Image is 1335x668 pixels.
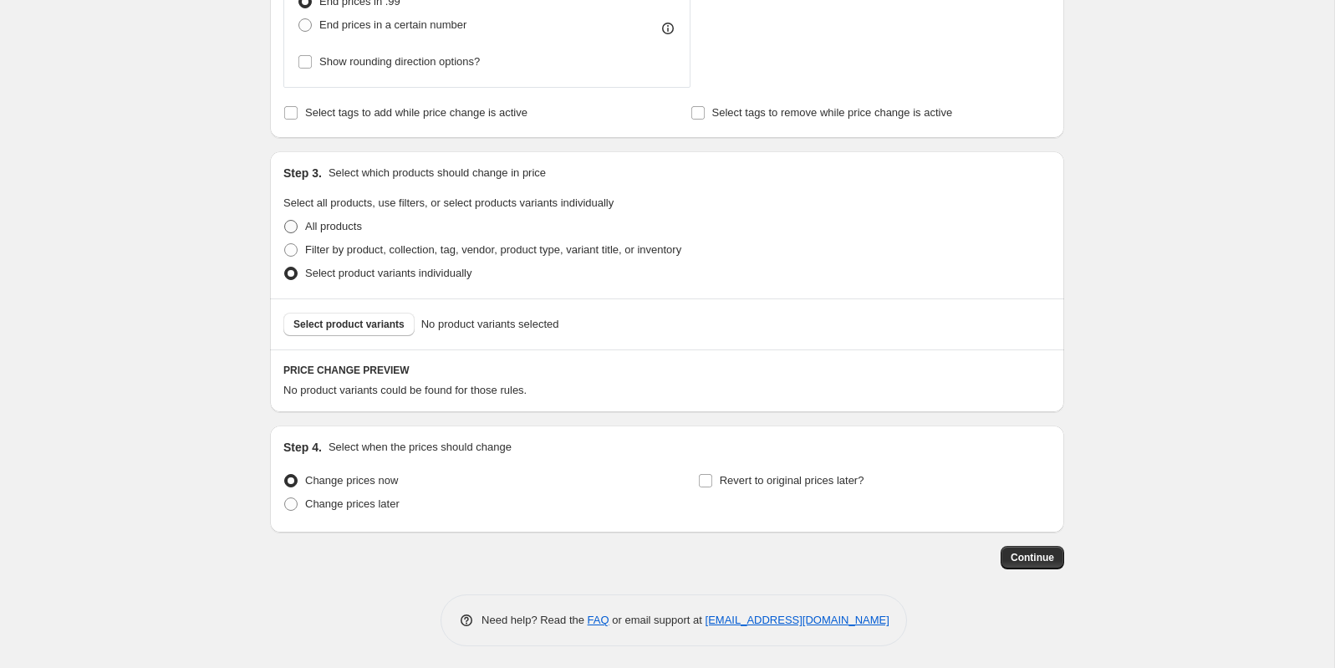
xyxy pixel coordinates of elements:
[283,165,322,181] h2: Step 3.
[283,196,614,209] span: Select all products, use filters, or select products variants individually
[305,106,527,119] span: Select tags to add while price change is active
[421,316,559,333] span: No product variants selected
[283,364,1051,377] h6: PRICE CHANGE PREVIEW
[319,55,480,68] span: Show rounding direction options?
[305,497,400,510] span: Change prices later
[609,614,706,626] span: or email support at
[1001,546,1064,569] button: Continue
[283,384,527,396] span: No product variants could be found for those rules.
[305,474,398,487] span: Change prices now
[305,243,681,256] span: Filter by product, collection, tag, vendor, product type, variant title, or inventory
[283,313,415,336] button: Select product variants
[305,267,471,279] span: Select product variants individually
[712,106,953,119] span: Select tags to remove while price change is active
[293,318,405,331] span: Select product variants
[319,18,466,31] span: End prices in a certain number
[305,220,362,232] span: All products
[329,439,512,456] p: Select when the prices should change
[283,439,322,456] h2: Step 4.
[706,614,889,626] a: [EMAIL_ADDRESS][DOMAIN_NAME]
[1011,551,1054,564] span: Continue
[588,614,609,626] a: FAQ
[329,165,546,181] p: Select which products should change in price
[720,474,864,487] span: Revert to original prices later?
[482,614,588,626] span: Need help? Read the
